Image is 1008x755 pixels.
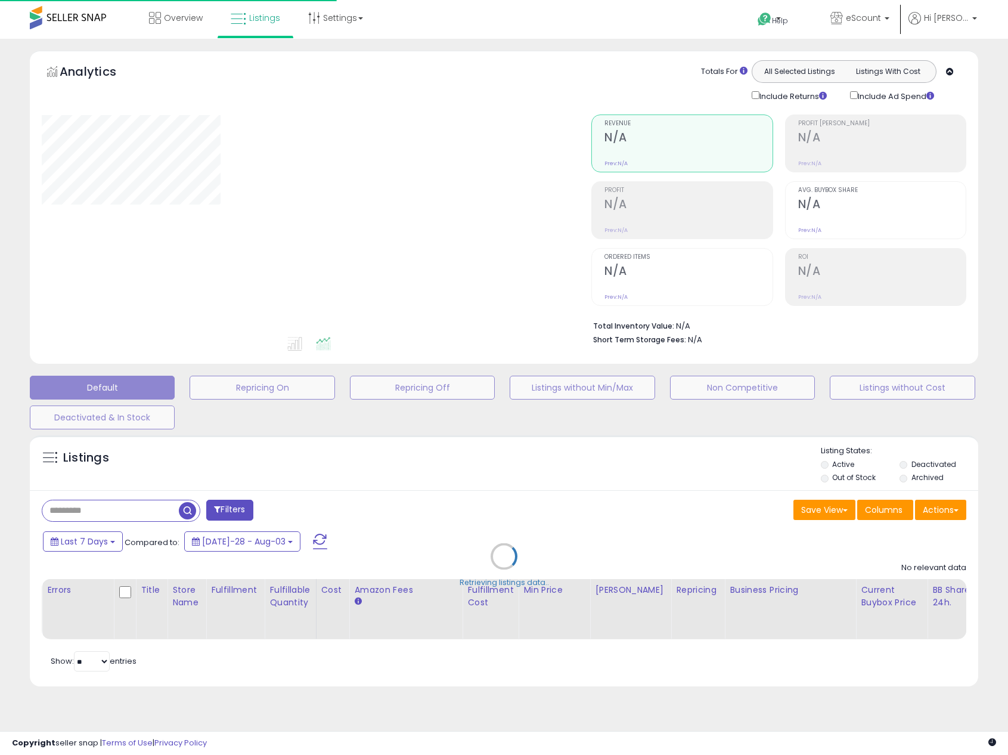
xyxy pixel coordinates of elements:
button: Non Competitive [670,376,815,400]
span: Help [772,16,788,26]
span: Listings [249,12,280,24]
span: N/A [688,334,702,345]
span: ROI [798,254,966,261]
h5: Analytics [60,63,139,83]
a: Hi [PERSON_NAME] [908,12,977,39]
button: Repricing On [190,376,334,400]
i: Get Help [757,12,772,27]
small: Prev: N/A [798,293,821,301]
small: Prev: N/A [604,160,628,167]
small: Prev: N/A [798,227,821,234]
h2: N/A [798,131,966,147]
button: All Selected Listings [755,64,844,79]
span: eScount [846,12,881,24]
button: Default [30,376,175,400]
h2: N/A [798,264,966,280]
a: Help [748,3,811,39]
button: Deactivated & In Stock [30,406,175,429]
button: Repricing Off [350,376,495,400]
div: Include Ad Spend [841,89,953,103]
h2: N/A [798,197,966,213]
span: Profit [604,187,772,194]
li: N/A [593,318,957,332]
span: Hi [PERSON_NAME] [924,12,969,24]
span: Overview [164,12,203,24]
button: Listings without Min/Max [510,376,655,400]
h2: N/A [604,264,772,280]
div: Retrieving listings data.. [460,577,549,588]
button: Listings without Cost [830,376,975,400]
span: Ordered Items [604,254,772,261]
h2: N/A [604,131,772,147]
small: Prev: N/A [604,227,628,234]
button: Listings With Cost [843,64,932,79]
small: Prev: N/A [604,293,628,301]
b: Total Inventory Value: [593,321,674,331]
span: Revenue [604,120,772,127]
div: Totals For [701,66,748,78]
small: Prev: N/A [798,160,821,167]
h2: N/A [604,197,772,213]
div: Include Returns [743,89,841,103]
span: Avg. Buybox Share [798,187,966,194]
span: Profit [PERSON_NAME] [798,120,966,127]
b: Short Term Storage Fees: [593,335,686,345]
